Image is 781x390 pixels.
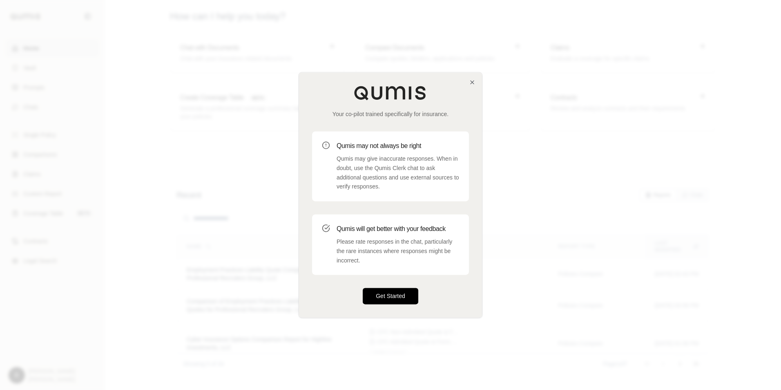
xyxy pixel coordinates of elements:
button: Get Started [363,288,418,305]
p: Please rate responses in the chat, particularly the rare instances where responses might be incor... [337,237,459,265]
p: Your co-pilot trained specifically for insurance. [312,110,469,118]
h3: Qumis will get better with your feedback [337,224,459,234]
p: Qumis may give inaccurate responses. When in doubt, use the Qumis Clerk chat to ask additional qu... [337,154,459,191]
h3: Qumis may not always be right [337,141,459,151]
img: Qumis Logo [354,85,427,100]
